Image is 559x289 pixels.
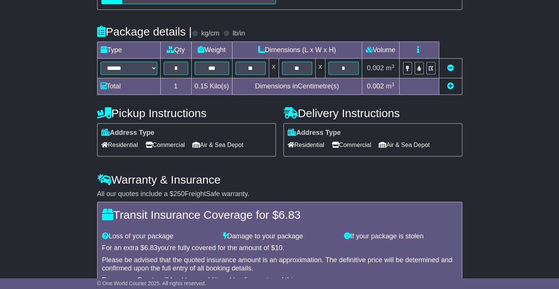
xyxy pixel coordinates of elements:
div: Loss of your package [98,232,219,241]
div: Please be advised that the quoted insurance amount is an approximation. The definitive price will... [102,256,457,272]
a: Remove this item [447,64,454,72]
span: 250 [173,190,185,198]
label: Address Type [101,129,155,137]
span: Commercial [332,139,371,151]
h4: Warranty & Insurance [97,173,462,186]
sup: 3 [391,63,394,69]
div: All our quotes include a $ FreightSafe warranty. [97,190,462,198]
h4: Transit Insurance Coverage for $ [102,209,457,221]
label: lb/in [232,29,245,38]
td: Type [97,42,160,59]
td: x [315,59,325,78]
h4: Pickup Instructions [97,107,276,119]
div: Dangerous Goods will lead to an additional loading on top of this. [102,276,457,284]
span: m [386,64,394,72]
sup: 3 [391,82,394,87]
span: 10 [275,244,282,252]
span: Air & Sea Depot [379,139,430,151]
span: 0.002 [367,64,384,72]
span: Residential [101,139,138,151]
a: Add new item [447,82,454,90]
td: x [269,59,279,78]
td: Volume [362,42,399,59]
div: For an extra $ you're fully covered for the amount of $ . [102,244,457,252]
h4: Delivery Instructions [283,107,462,119]
div: Damage to your package [219,232,340,241]
span: © One World Courier 2025. All rights reserved. [97,280,206,286]
h4: Package details | [97,25,192,38]
span: Air & Sea Depot [192,139,243,151]
span: 6.83 [144,244,158,252]
td: Dimensions (L x W x H) [232,42,362,59]
label: kg/cm [201,29,219,38]
td: Qty [160,42,191,59]
label: Address Type [288,129,341,137]
div: If your package is stolen [340,232,461,241]
span: 6.83 [279,209,300,221]
span: Commercial [146,139,185,151]
span: m [386,82,394,90]
td: Total [97,78,160,95]
span: 0.002 [367,82,384,90]
td: 1 [160,78,191,95]
span: Residential [288,139,324,151]
span: 0.15 [195,82,208,90]
td: Dimensions in Centimetre(s) [232,78,362,95]
td: Kilo(s) [191,78,232,95]
td: Weight [191,42,232,59]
